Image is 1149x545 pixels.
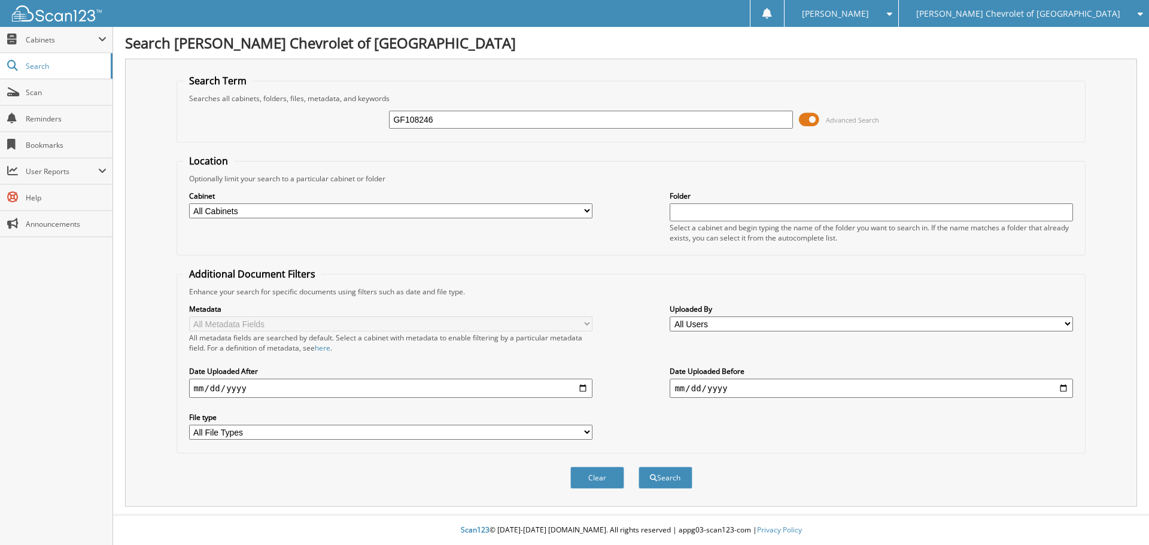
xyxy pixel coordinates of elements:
[26,114,107,124] span: Reminders
[670,379,1073,398] input: end
[189,191,592,201] label: Cabinet
[315,343,330,353] a: here
[183,173,1080,184] div: Optionally limit your search to a particular cabinet or folder
[189,304,592,314] label: Metadata
[802,10,869,17] span: [PERSON_NAME]
[570,467,624,489] button: Clear
[26,193,107,203] span: Help
[670,191,1073,201] label: Folder
[26,140,107,150] span: Bookmarks
[189,412,592,422] label: File type
[757,525,802,535] a: Privacy Policy
[189,366,592,376] label: Date Uploaded After
[189,379,592,398] input: start
[113,516,1149,545] div: © [DATE]-[DATE] [DOMAIN_NAME]. All rights reserved | appg03-scan123-com |
[183,74,253,87] legend: Search Term
[26,87,107,98] span: Scan
[461,525,490,535] span: Scan123
[639,467,692,489] button: Search
[125,33,1137,53] h1: Search [PERSON_NAME] Chevrolet of [GEOGRAPHIC_DATA]
[26,35,98,45] span: Cabinets
[183,287,1080,297] div: Enhance your search for specific documents using filters such as date and file type.
[26,219,107,229] span: Announcements
[670,223,1073,243] div: Select a cabinet and begin typing the name of the folder you want to search in. If the name match...
[916,10,1120,17] span: [PERSON_NAME] Chevrolet of [GEOGRAPHIC_DATA]
[183,154,234,168] legend: Location
[670,366,1073,376] label: Date Uploaded Before
[826,115,879,124] span: Advanced Search
[670,304,1073,314] label: Uploaded By
[1089,488,1149,545] iframe: Chat Widget
[26,61,105,71] span: Search
[12,5,102,22] img: scan123-logo-white.svg
[183,267,321,281] legend: Additional Document Filters
[183,93,1080,103] div: Searches all cabinets, folders, files, metadata, and keywords
[189,333,592,353] div: All metadata fields are searched by default. Select a cabinet with metadata to enable filtering b...
[26,166,98,176] span: User Reports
